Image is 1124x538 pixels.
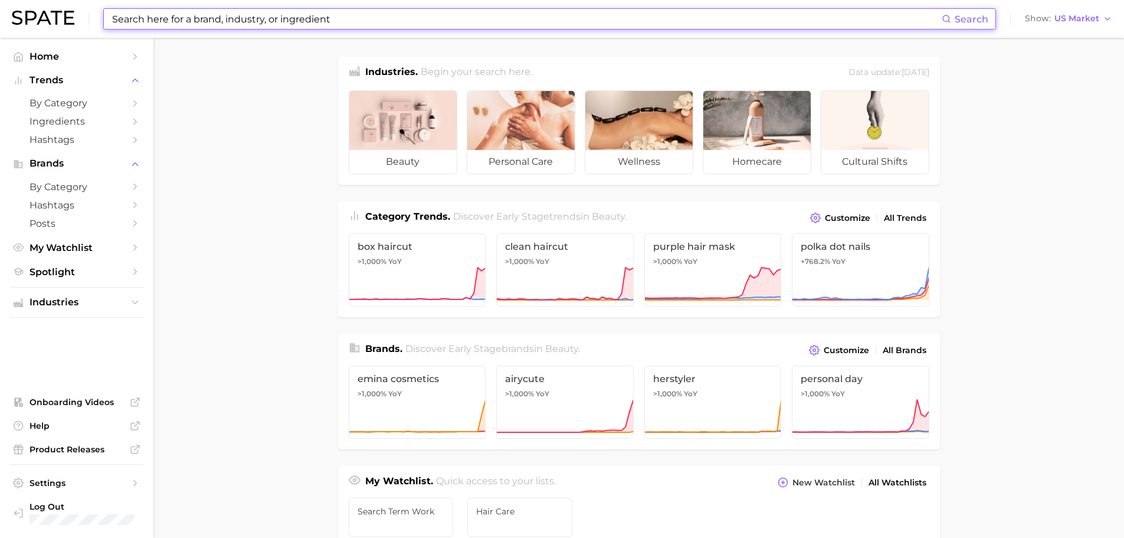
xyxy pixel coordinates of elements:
[955,14,988,25] span: Search
[358,389,386,398] span: >1,000%
[505,389,534,398] span: >1,000%
[30,75,124,86] span: Trends
[644,233,782,307] a: purple hair mask>1,000% YoY
[349,233,486,307] a: box haircut>1,000% YoY
[505,241,625,252] span: clean haircut
[9,263,144,281] a: Spotlight
[9,294,144,311] button: Industries
[653,257,682,266] span: >1,000%
[358,507,445,516] span: Search Term Work
[801,241,920,252] span: polka dot nails
[9,71,144,89] button: Trends
[775,474,857,491] button: New Watchlist
[592,211,625,222] span: beauty
[9,196,144,214] a: Hashtags
[388,389,402,399] span: YoY
[30,420,124,431] span: Help
[30,181,124,193] span: by Category
[30,97,124,109] span: by Category
[496,366,634,439] a: airycute>1,000% YoY
[703,150,811,174] span: homecare
[9,393,144,411] a: Onboarding Videos
[825,213,870,223] span: Customize
[848,65,929,81] div: Data update: [DATE]
[30,297,124,308] span: Industries
[388,257,402,266] span: YoY
[824,345,869,356] span: Customize
[1054,15,1099,22] span: US Market
[653,389,682,398] span: >1,000%
[653,241,773,252] span: purple hair mask
[349,366,486,439] a: emina cosmetics>1,000% YoY
[30,158,124,169] span: Brands
[505,257,534,266] span: >1,000%
[9,214,144,233] a: Posts
[545,343,578,354] span: beauty
[358,241,477,252] span: box haircut
[30,397,124,407] span: Onboarding Videos
[807,210,873,226] button: Customize
[365,211,450,222] span: Category Trends .
[880,343,929,358] a: All Brands
[883,345,926,356] span: All Brands
[9,498,144,529] a: Log out. Currently logged in with e-mail dana.cohen@emersongroup.com.
[866,475,929,491] a: All Watchlists
[821,150,929,174] span: cultural shifts
[801,257,830,266] span: +768.2%
[111,9,942,29] input: Search here for a brand, industry, or ingredient
[365,343,402,354] span: Brands .
[436,474,556,491] h2: Quick access to your lists.
[453,211,627,222] span: Discover Early Stage trends in .
[806,342,871,358] button: Customize
[9,155,144,172] button: Brands
[585,150,693,174] span: wellness
[496,233,634,307] a: clean haircut>1,000% YoY
[12,11,74,25] img: SPATE
[30,266,124,278] span: Spotlight
[405,343,580,354] span: Discover Early Stage brands in .
[831,389,845,399] span: YoY
[467,498,572,537] a: Hair Care
[585,90,693,174] a: wellness
[30,134,124,145] span: Hashtags
[536,389,549,399] span: YoY
[358,257,386,266] span: >1,000%
[467,150,575,174] span: personal care
[365,474,433,491] h1: My Watchlist.
[9,94,144,112] a: by Category
[869,478,926,488] span: All Watchlists
[349,90,457,174] a: beauty
[30,478,124,488] span: Settings
[792,478,855,488] span: New Watchlist
[9,178,144,196] a: by Category
[801,389,830,398] span: >1,000%
[505,373,625,384] span: airycute
[421,65,532,81] h2: Begin your search here.
[792,366,929,439] a: personal day>1,000% YoY
[703,90,811,174] a: homecare
[536,257,549,266] span: YoY
[9,239,144,257] a: My Watchlist
[832,257,846,266] span: YoY
[821,90,929,174] a: cultural shifts
[9,47,144,66] a: Home
[792,233,929,307] a: polka dot nails+768.2% YoY
[30,51,124,62] span: Home
[9,131,144,149] a: Hashtags
[30,116,124,127] span: Ingredients
[1025,15,1051,22] span: Show
[684,257,697,266] span: YoY
[1022,11,1115,27] button: ShowUS Market
[30,501,169,512] span: Log Out
[365,65,418,81] h1: Industries.
[30,218,124,229] span: Posts
[30,200,124,211] span: Hashtags
[684,389,697,399] span: YoY
[476,507,563,516] span: Hair Care
[644,366,782,439] a: herstyler>1,000% YoY
[881,210,929,226] a: All Trends
[30,242,124,253] span: My Watchlist
[9,474,144,492] a: Settings
[30,444,124,455] span: Product Releases
[9,417,144,435] a: Help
